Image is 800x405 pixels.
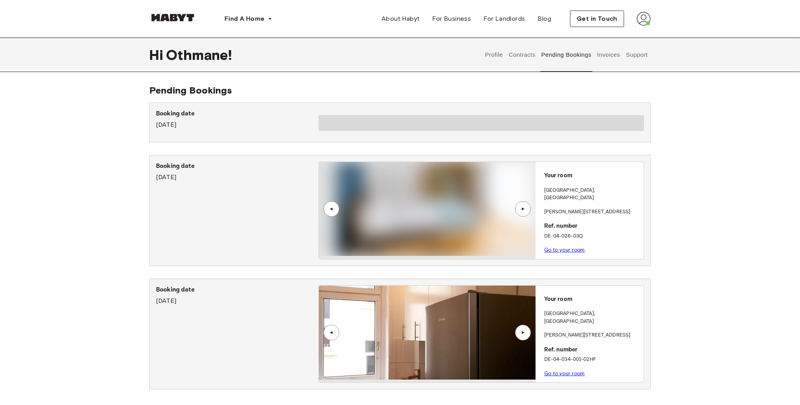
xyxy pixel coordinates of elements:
[544,247,585,253] a: Go to your room
[426,11,478,27] a: For Business
[224,14,264,23] span: Find A Home
[544,232,641,240] p: DE-04-026-03Q
[596,38,621,72] button: Invoices
[156,109,319,119] p: Booking date
[544,187,641,202] p: [GEOGRAPHIC_DATA] , [GEOGRAPHIC_DATA]
[156,162,319,171] p: Booking date
[375,11,426,27] a: About Habyt
[519,207,527,211] div: ▲
[570,11,624,27] button: Get in Touch
[625,38,649,72] button: Support
[508,38,536,72] button: Contracts
[382,14,420,23] span: About Habyt
[328,330,335,335] div: ▲
[544,310,641,325] p: [GEOGRAPHIC_DATA] , [GEOGRAPHIC_DATA]
[544,295,641,304] p: Your room
[540,38,592,72] button: Pending Bookings
[166,47,232,63] span: Othmane !
[156,109,319,130] div: [DATE]
[149,47,166,63] span: Hi
[319,162,535,256] img: Image of the room
[319,286,535,380] img: Image of the room
[538,14,552,23] span: Blog
[484,38,504,72] button: Profile
[532,11,558,27] a: Blog
[637,12,651,26] img: avatar
[544,356,641,364] p: DE-04-034-001-02HF
[544,331,641,339] p: [PERSON_NAME][STREET_ADDRESS]
[544,171,641,180] p: Your room
[544,346,641,355] p: Ref. number
[328,207,335,211] div: ▲
[544,222,641,231] p: Ref. number
[544,208,641,216] p: [PERSON_NAME][STREET_ADDRESS]
[577,14,617,23] span: Get in Touch
[519,330,527,335] div: ▲
[156,285,319,295] p: Booking date
[482,38,651,72] div: user profile tabs
[483,14,525,23] span: For Landlords
[544,371,585,376] a: Go to your room
[218,11,279,27] button: Find A Home
[156,285,319,306] div: [DATE]
[149,14,196,22] img: Habyt
[156,162,319,182] div: [DATE]
[433,14,471,23] span: For Business
[477,11,531,27] a: For Landlords
[149,85,232,96] span: Pending Bookings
